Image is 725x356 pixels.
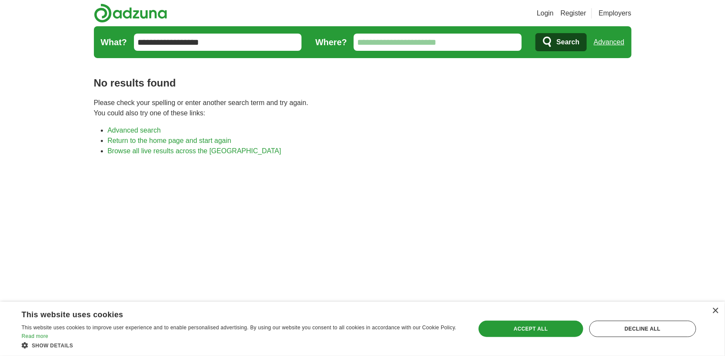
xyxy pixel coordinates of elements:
[108,137,231,144] a: Return to the home page and start again
[315,36,347,49] label: Where?
[94,75,632,91] h1: No results found
[22,307,440,320] div: This website uses cookies
[537,8,554,19] a: Login
[108,147,281,155] a: Browse all live results across the [GEOGRAPHIC_DATA]
[589,321,696,337] div: Decline all
[560,8,586,19] a: Register
[94,98,632,118] p: Please check your spelling or enter another search term and try again. You could also try one of ...
[101,36,127,49] label: What?
[22,325,457,331] span: This website uses cookies to improve user experience and to enable personalised advertising. By u...
[712,308,719,314] div: Close
[594,34,624,51] a: Advanced
[108,127,161,134] a: Advanced search
[22,341,462,350] div: Show details
[535,33,587,51] button: Search
[599,8,632,19] a: Employers
[94,3,167,23] img: Adzuna logo
[32,343,73,349] span: Show details
[479,321,583,337] div: Accept all
[557,34,579,51] span: Search
[22,333,48,339] a: Read more, opens a new window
